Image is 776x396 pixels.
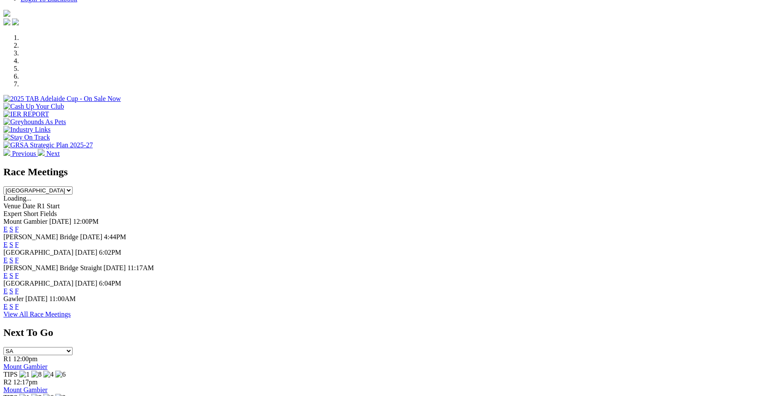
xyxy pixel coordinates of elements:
[3,287,8,295] a: E
[15,241,19,248] a: F
[9,241,13,248] a: S
[9,256,13,264] a: S
[3,149,10,156] img: chevron-left-pager-white.svg
[3,225,8,233] a: E
[19,371,30,378] img: 1
[3,150,38,157] a: Previous
[43,371,54,378] img: 4
[3,218,48,225] span: Mount Gambier
[99,249,121,256] span: 6:02PM
[31,371,42,378] img: 8
[12,150,36,157] span: Previous
[25,295,48,302] span: [DATE]
[3,303,8,310] a: E
[37,202,60,210] span: R1 Start
[3,264,102,271] span: [PERSON_NAME] Bridge Straight
[24,210,39,217] span: Short
[3,327,773,338] h2: Next To Go
[3,126,51,134] img: Industry Links
[49,218,72,225] span: [DATE]
[12,18,19,25] img: twitter.svg
[9,225,13,233] a: S
[15,256,19,264] a: F
[40,210,57,217] span: Fields
[3,378,12,386] span: R2
[38,149,45,156] img: chevron-right-pager-white.svg
[3,110,49,118] img: IER REPORT
[9,287,13,295] a: S
[46,150,60,157] span: Next
[127,264,154,271] span: 11:17AM
[3,95,121,103] img: 2025 TAB Adelaide Cup - On Sale Now
[3,371,18,378] span: TIPS
[13,378,38,386] span: 12:17pm
[3,280,73,287] span: [GEOGRAPHIC_DATA]
[15,272,19,279] a: F
[104,233,126,241] span: 4:44PM
[3,363,48,370] a: Mount Gambier
[3,18,10,25] img: facebook.svg
[3,241,8,248] a: E
[75,249,97,256] span: [DATE]
[103,264,126,271] span: [DATE]
[9,272,13,279] a: S
[3,295,24,302] span: Gawler
[3,118,66,126] img: Greyhounds As Pets
[3,210,22,217] span: Expert
[38,150,60,157] a: Next
[3,311,71,318] a: View All Race Meetings
[3,272,8,279] a: E
[3,166,773,178] h2: Race Meetings
[3,141,93,149] img: GRSA Strategic Plan 2025-27
[3,386,48,393] a: Mount Gambier
[75,280,97,287] span: [DATE]
[99,280,121,287] span: 6:04PM
[13,355,38,362] span: 12:00pm
[49,295,76,302] span: 11:00AM
[9,303,13,310] a: S
[3,202,21,210] span: Venue
[15,303,19,310] a: F
[3,233,79,241] span: [PERSON_NAME] Bridge
[3,355,12,362] span: R1
[15,287,19,295] a: F
[80,233,103,241] span: [DATE]
[3,249,73,256] span: [GEOGRAPHIC_DATA]
[3,134,50,141] img: Stay On Track
[22,202,35,210] span: Date
[15,225,19,233] a: F
[73,218,99,225] span: 12:00PM
[55,371,66,378] img: 6
[3,256,8,264] a: E
[3,195,31,202] span: Loading...
[3,10,10,17] img: logo-grsa-white.png
[3,103,64,110] img: Cash Up Your Club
